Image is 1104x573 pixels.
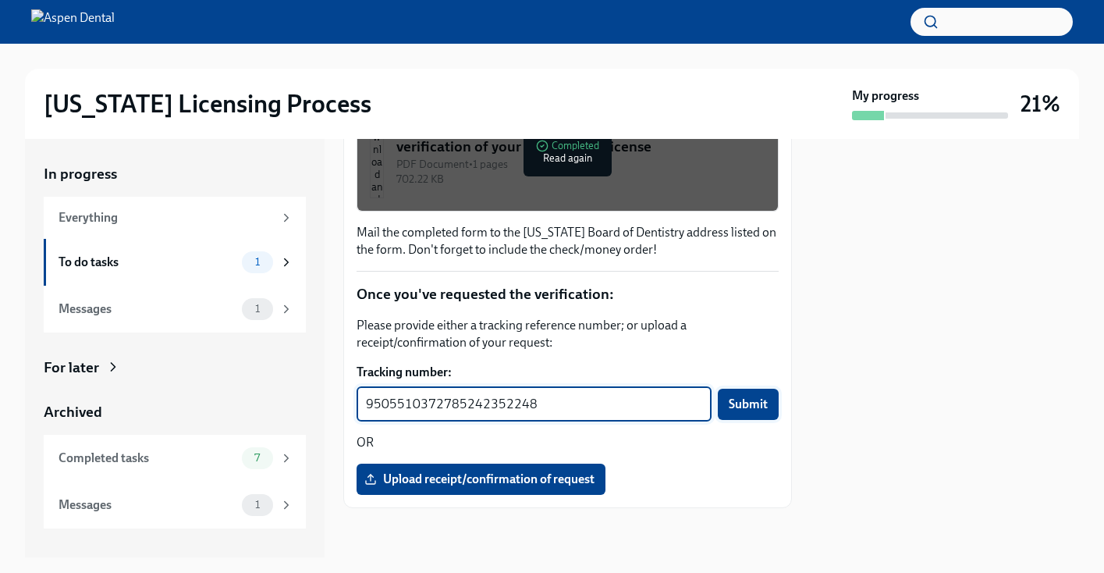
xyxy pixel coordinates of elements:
[44,482,306,529] a: Messages1
[396,157,765,172] div: PDF Document • 1 pages
[367,472,595,487] span: Upload receipt/confirmation of request
[246,303,269,315] span: 1
[370,105,384,198] img: Download and complete this form to request verification of your Georgia license
[357,224,779,258] p: Mail the completed form to the [US_STATE] Board of Dentistry address listed on the form. Don't fo...
[44,239,306,286] a: To do tasks1
[31,9,115,34] img: Aspen Dental
[44,286,306,333] a: Messages1
[59,450,236,467] div: Completed tasks
[44,164,306,184] a: In progress
[59,254,236,271] div: To do tasks
[1021,90,1060,118] h3: 21%
[718,389,779,420] button: Submit
[44,435,306,482] a: Completed tasks7
[357,464,605,495] label: Upload receipt/confirmation of request
[852,87,919,105] strong: My progress
[59,301,236,318] div: Messages
[44,358,306,378] a: For later
[44,358,99,378] div: For later
[396,172,765,187] div: 702.22 KB
[44,88,371,119] h2: [US_STATE] Licensing Process
[246,256,269,268] span: 1
[44,197,306,239] a: Everything
[357,317,779,351] p: Please provide either a tracking reference number; or upload a receipt/confirmation of your request:
[357,91,779,212] button: Download and complete this form to request verification of your [US_STATE] licensePDF Document•1 ...
[357,364,779,381] label: Tracking number:
[59,496,236,514] div: Messages
[366,395,702,414] textarea: 9505510372785242352248
[729,397,768,412] span: Submit
[357,284,779,304] p: Once you've requested the verification:
[245,452,269,464] span: 7
[357,434,779,451] p: OR
[59,209,273,226] div: Everything
[246,499,269,511] span: 1
[44,402,306,422] a: Archived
